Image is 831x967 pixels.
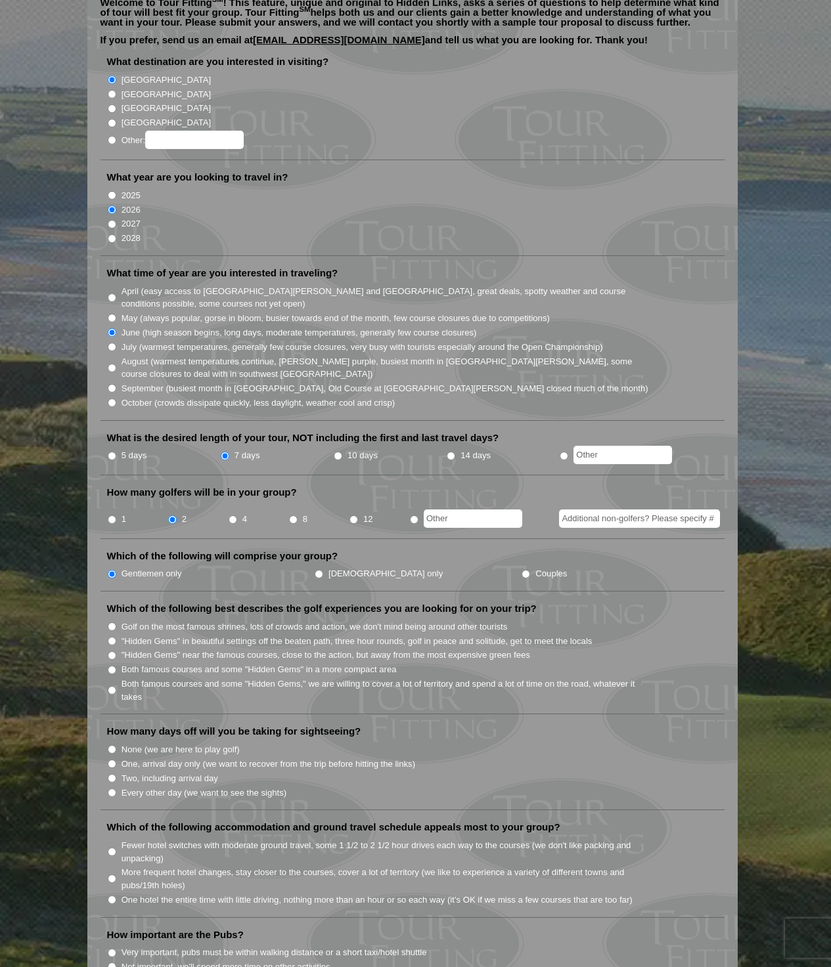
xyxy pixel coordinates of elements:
input: Other: [145,131,244,149]
label: Other: [122,131,244,149]
label: [GEOGRAPHIC_DATA] [122,88,211,101]
label: [GEOGRAPHIC_DATA] [122,74,211,87]
label: How many days off will you be taking for sightseeing? [107,725,361,738]
label: Gentlemen only [122,567,182,580]
label: Which of the following best describes the golf experiences you are looking for on your trip? [107,602,537,615]
label: [GEOGRAPHIC_DATA] [122,102,211,115]
label: 8 [303,513,307,526]
label: One hotel the entire time with little driving, nothing more than an hour or so each way (it’s OK ... [122,893,633,907]
label: May (always popular, gorse in bloom, busier towards end of the month, few course closures due to ... [122,312,550,325]
label: What is the desired length of your tour, NOT including the first and last travel days? [107,431,499,444]
label: How many golfers will be in your group? [107,486,297,499]
label: Which of the following will comprise your group? [107,549,338,563]
input: Additional non-golfers? Please specify # [559,509,720,528]
label: "Hidden Gems" in beautiful settings off the beaten path, three hour rounds, golf in peace and sol... [122,635,593,648]
label: 1 [122,513,126,526]
label: What year are you looking to travel in? [107,171,288,184]
label: What time of year are you interested in traveling? [107,267,338,280]
label: Two, including arrival day [122,772,218,785]
label: 2028 [122,232,141,245]
label: Golf on the most famous shrines, lots of crowds and action, we don't mind being around other tour... [122,620,508,634]
label: 10 days [348,449,378,462]
label: September (busiest month in [GEOGRAPHIC_DATA], Old Course at [GEOGRAPHIC_DATA][PERSON_NAME] close... [122,382,648,395]
label: 2027 [122,217,141,230]
label: 2025 [122,189,141,202]
label: Fewer hotel switches with moderate ground travel, some 1 1/2 to 2 1/2 hour drives each way to the... [122,839,650,865]
label: [GEOGRAPHIC_DATA] [122,116,211,129]
label: More frequent hotel changes, stay closer to the courses, cover a lot of territory (we like to exp... [122,866,650,892]
label: None (we are here to play golf) [122,743,240,756]
sup: SM [300,5,311,13]
a: [EMAIL_ADDRESS][DOMAIN_NAME] [253,34,425,45]
label: July (warmest temperatures, generally few course closures, very busy with tourists especially aro... [122,341,603,354]
label: Which of the following accommodation and ground travel schedule appeals most to your group? [107,821,560,834]
label: 2 [182,513,187,526]
label: 14 days [460,449,491,462]
label: Very important, pubs must be within walking distance or a short taxi/hotel shuttle [122,946,427,959]
label: June (high season begins, long days, moderate temperatures, generally few course closures) [122,326,477,339]
label: 12 [363,513,373,526]
label: 4 [242,513,247,526]
label: How important are the Pubs? [107,928,244,941]
p: If you prefer, send us an email at and tell us what you are looking for. Thank you! [101,35,725,54]
label: One, arrival day only (we want to recover from the trip before hitting the links) [122,758,415,771]
label: What destination are you interested in visiting? [107,55,329,68]
label: "Hidden Gems" near the famous courses, close to the action, but away from the most expensive gree... [122,649,530,662]
label: April (easy access to [GEOGRAPHIC_DATA][PERSON_NAME] and [GEOGRAPHIC_DATA], great deals, spotty w... [122,285,650,311]
label: Couples [535,567,567,580]
label: Both famous courses and some "Hidden Gems," we are willing to cover a lot of territory and spend ... [122,677,650,703]
label: 5 days [122,449,147,462]
label: October (crowds dissipate quickly, less daylight, weather cool and crisp) [122,397,395,410]
label: 7 days [235,449,260,462]
input: Other [573,446,672,464]
input: Other [424,509,522,528]
label: Both famous courses and some "Hidden Gems" in a more compact area [122,663,397,676]
label: August (warmest temperatures continue, [PERSON_NAME] purple, busiest month in [GEOGRAPHIC_DATA][P... [122,355,650,381]
label: 2026 [122,204,141,217]
label: [DEMOGRAPHIC_DATA] only [328,567,443,580]
label: Every other day (we want to see the sights) [122,786,286,800]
